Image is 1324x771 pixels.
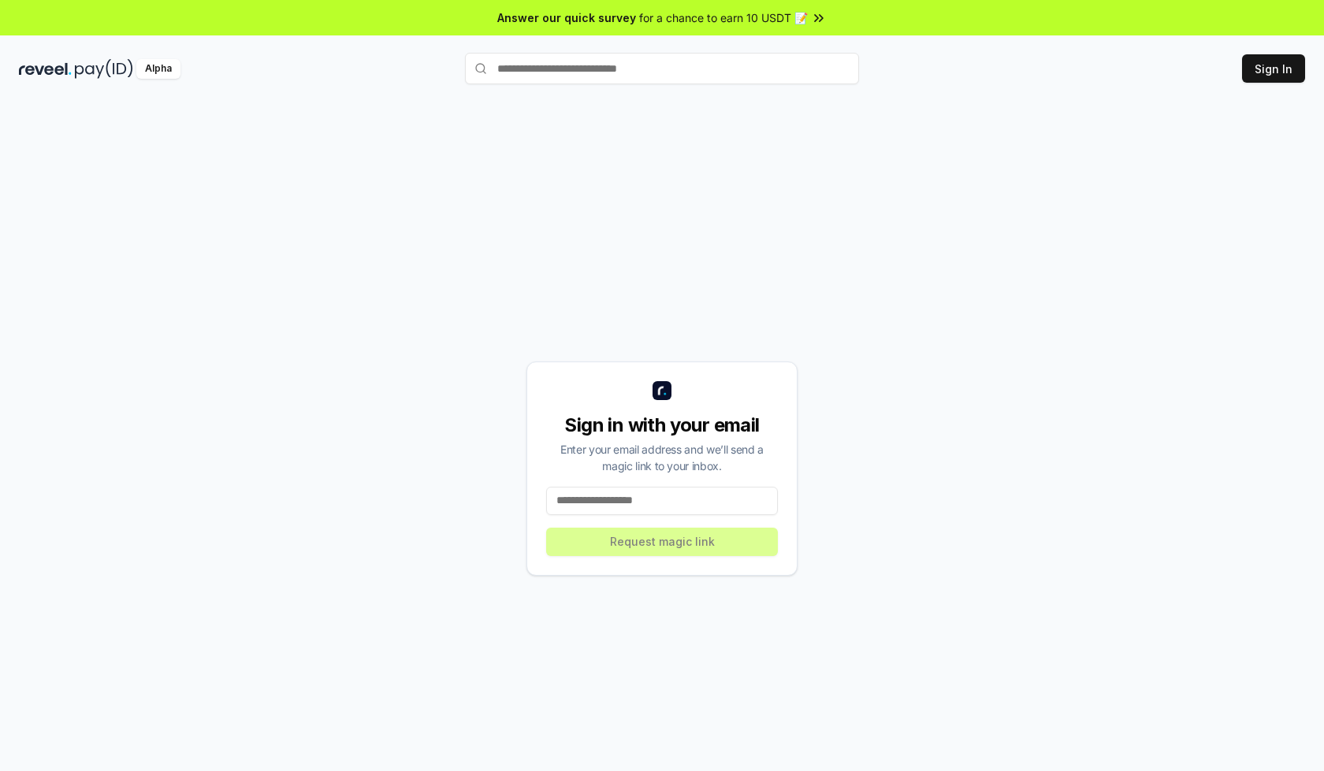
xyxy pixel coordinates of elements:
[546,441,778,474] div: Enter your email address and we’ll send a magic link to your inbox.
[75,59,133,79] img: pay_id
[1242,54,1305,83] button: Sign In
[19,59,72,79] img: reveel_dark
[639,9,808,26] span: for a chance to earn 10 USDT 📝
[546,413,778,438] div: Sign in with your email
[497,9,636,26] span: Answer our quick survey
[653,381,671,400] img: logo_small
[136,59,180,79] div: Alpha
